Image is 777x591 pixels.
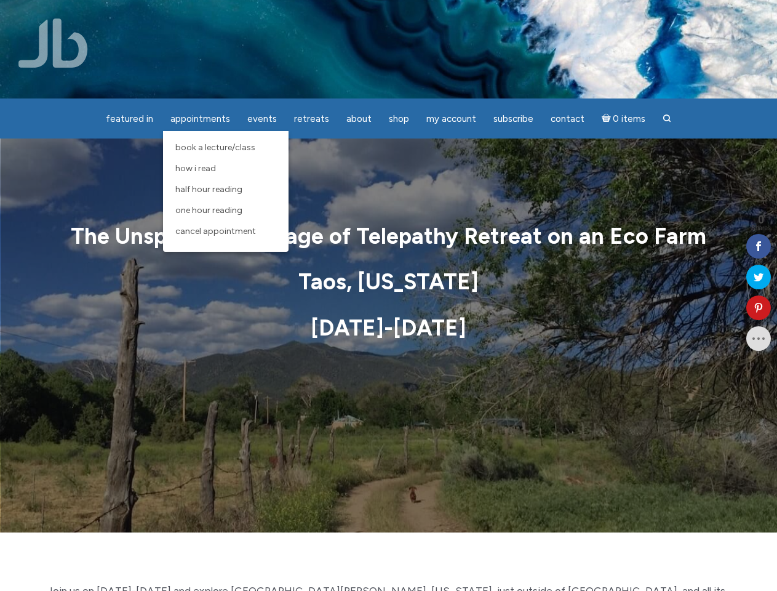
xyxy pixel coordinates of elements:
[594,106,653,131] a: Cart0 items
[389,113,409,124] span: Shop
[287,107,337,131] a: Retreats
[175,205,242,215] span: One Hour Reading
[169,200,282,221] a: One Hour Reading
[18,18,88,68] img: Jamie Butler. The Everyday Medium
[294,113,329,124] span: Retreats
[543,107,592,131] a: Contact
[175,184,242,195] span: Half Hour Reading
[175,226,256,236] span: Cancel Appointment
[486,107,541,131] a: Subscribe
[169,221,282,242] a: Cancel Appointment
[298,268,479,295] strong: Taos, [US_STATE]
[175,142,255,153] span: Book a Lecture/Class
[602,113,613,124] i: Cart
[381,107,416,131] a: Shop
[170,113,230,124] span: Appointments
[163,107,237,131] a: Appointments
[426,113,476,124] span: My Account
[339,107,379,131] a: About
[98,107,161,131] a: featured in
[106,113,153,124] span: featured in
[247,113,277,124] span: Events
[240,107,284,131] a: Events
[169,137,282,158] a: Book a Lecture/Class
[493,113,533,124] span: Subscribe
[751,225,771,231] span: Shares
[551,113,584,124] span: Contact
[175,163,216,174] span: How I Read
[71,223,706,249] strong: The Unspoken Language of Telepathy Retreat on an Eco Farm
[346,113,372,124] span: About
[311,315,466,341] strong: [DATE]-[DATE]
[751,214,771,225] span: 0
[169,179,282,200] a: Half Hour Reading
[613,115,645,124] span: 0 items
[419,107,484,131] a: My Account
[169,158,282,179] a: How I Read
